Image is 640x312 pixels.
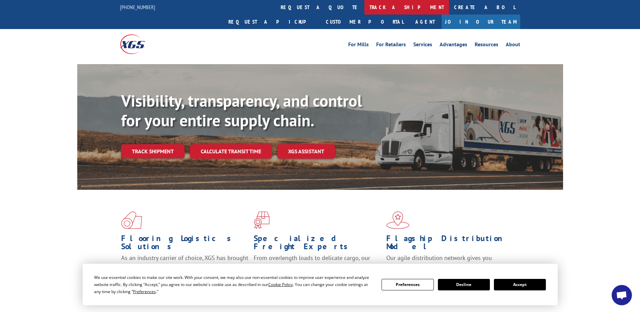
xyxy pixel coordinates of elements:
[121,254,248,278] span: As an industry carrier of choice, XGS has brought innovation and dedication to flooring logistics...
[121,211,142,229] img: xgs-icon-total-supply-chain-intelligence-red
[506,42,520,49] a: About
[254,234,381,254] h1: Specialized Freight Experts
[83,264,558,305] div: Cookie Consent Prompt
[133,289,156,294] span: Preferences
[386,254,510,270] span: Our agile distribution network gives you nationwide inventory management on demand.
[121,144,185,158] a: Track shipment
[94,274,373,295] div: We use essential cookies to make our site work. With your consent, we may also use non-essential ...
[254,254,381,284] p: From overlength loads to delicate cargo, our experienced staff knows the best way to move your fr...
[386,234,514,254] h1: Flagship Distribution Model
[440,42,467,49] a: Advantages
[475,42,498,49] a: Resources
[413,42,432,49] a: Services
[321,15,409,29] a: Customer Portal
[348,42,369,49] a: For Mills
[442,15,520,29] a: Join Our Team
[254,211,270,229] img: xgs-icon-focused-on-flooring-red
[494,279,546,290] button: Accept
[120,4,155,10] a: [PHONE_NUMBER]
[382,279,434,290] button: Preferences
[409,15,442,29] a: Agent
[121,90,362,131] b: Visibility, transparency, and control for your entire supply chain.
[386,211,410,229] img: xgs-icon-flagship-distribution-model-red
[190,144,272,159] a: Calculate transit time
[438,279,490,290] button: Decline
[121,234,249,254] h1: Flooring Logistics Solutions
[277,144,335,159] a: XGS ASSISTANT
[223,15,321,29] a: Request a pickup
[268,282,293,287] span: Cookie Policy
[376,42,406,49] a: For Retailers
[612,285,632,305] div: Open chat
